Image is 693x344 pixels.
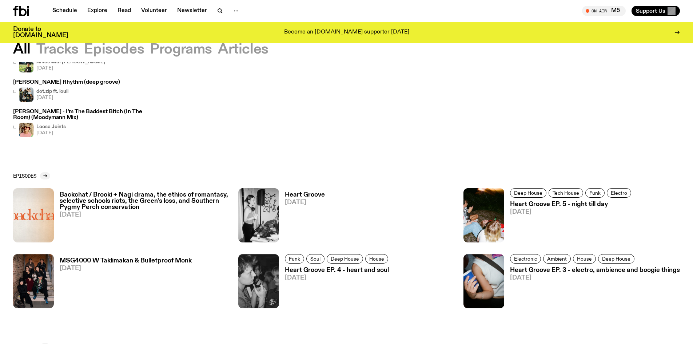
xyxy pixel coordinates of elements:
span: House [577,256,592,261]
a: Funk [285,254,304,264]
span: [DATE] [36,95,68,100]
span: Funk [589,190,601,195]
a: Heart Groove EP. 3 - electro, ambience and boogie things[DATE] [504,267,680,308]
span: Electronic [514,256,537,261]
h3: Heart Groove EP. 4 - heart and soul [285,267,390,273]
a: Ambient [543,254,571,264]
img: flash photo of someone holding a blue cup on dance floor. framing is cropped so you can only see ... [463,254,504,308]
a: Schedule [48,6,81,16]
a: Episodes [13,172,50,179]
h3: [PERSON_NAME] Rhythm (deep groove) [13,80,120,85]
span: [DATE] [510,275,680,281]
a: Volunteer [137,6,171,16]
a: [PERSON_NAME] Rhythm (deep groove)dot.zip ft. louli[DATE] [13,80,120,102]
span: [DATE] [510,209,633,215]
span: Electro [611,190,627,195]
span: [DATE] [36,66,105,71]
h2: Episodes [13,173,36,178]
a: Backchat / Brooki + Nagi drama, the ethics of romantasy, selective schools riots, the Green's los... [54,192,230,242]
a: Funk [585,188,605,198]
button: Episodes [84,43,144,56]
button: Tracks [36,43,79,56]
a: Explore [83,6,112,16]
span: Ambient [547,256,567,261]
span: Deep House [514,190,542,195]
h3: Donate to [DOMAIN_NAME] [13,26,68,39]
button: Programs [150,43,212,56]
button: Articles [218,43,268,56]
h3: [PERSON_NAME] - I'm The Baddest Bitch (In The Room) (Moodymann Mix) [13,109,153,120]
span: House [369,256,384,261]
h3: Backchat / Brooki + Nagi drama, the ethics of romantasy, selective schools riots, the Green's los... [60,192,230,210]
a: Electronic [510,254,541,264]
a: Deep House [598,254,634,264]
a: Tech House [549,188,583,198]
a: Soul [306,254,324,264]
a: [PERSON_NAME] - I'm The Baddest Bitch (In The Room) (Moodymann Mix)Tyson stands in front of a pap... [13,109,153,137]
img: Bri is smiling and wearing a black t-shirt. She is standing in front of a lush, green field. Ther... [19,58,33,72]
a: Newsletter [173,6,211,16]
h3: Heart Groove [285,192,325,198]
a: Deep House [510,188,546,198]
h3: Heart Groove EP. 5 - night till day [510,201,633,207]
button: All [13,43,31,56]
a: Heart Groove EP. 4 - heart and soul[DATE] [279,267,390,308]
a: Heart Groove EP. 5 - night till day[DATE] [504,201,633,242]
span: [DATE] [60,212,230,218]
a: Read [113,6,135,16]
a: Electro [607,188,631,198]
span: Soul [310,256,320,261]
h3: MSG4000 W Taklimakan & Bulletproof Monk [60,258,192,264]
a: House [365,254,388,264]
span: Support Us [636,8,665,14]
span: Tune in live [590,8,622,13]
h3: Heart Groove EP. 3 - electro, ambience and boogie things [510,267,680,273]
p: Become an [DOMAIN_NAME] supporter [DATE] [284,29,409,36]
button: On AirM5 [582,6,626,16]
button: Support Us [632,6,680,16]
span: [DATE] [285,275,390,281]
img: black and white flash photo of two people on dance floor. they are both looking out at the distan... [238,254,279,308]
span: Funk [289,256,300,261]
span: [DATE] [285,199,325,206]
h4: Loose Joints [36,124,66,129]
img: flash photo of 5 people sitting on a rock all facing behind their backs to the camera. theres an ... [463,188,504,242]
a: Heart Groove[DATE] [279,192,325,242]
img: Tyson stands in front of a paperbark tree wearing orange sunglasses, a suede bucket hat and a pin... [19,123,33,137]
span: [DATE] [36,131,66,135]
span: Deep House [602,256,630,261]
a: Deep House [327,254,363,264]
span: Deep House [331,256,359,261]
span: Tech House [553,190,579,195]
span: [DATE] [60,265,192,272]
h4: dot.zip ft. louli [36,89,68,94]
a: MSG4000 W Taklimakan & Bulletproof Monk[DATE] [54,258,192,308]
a: House [573,254,596,264]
